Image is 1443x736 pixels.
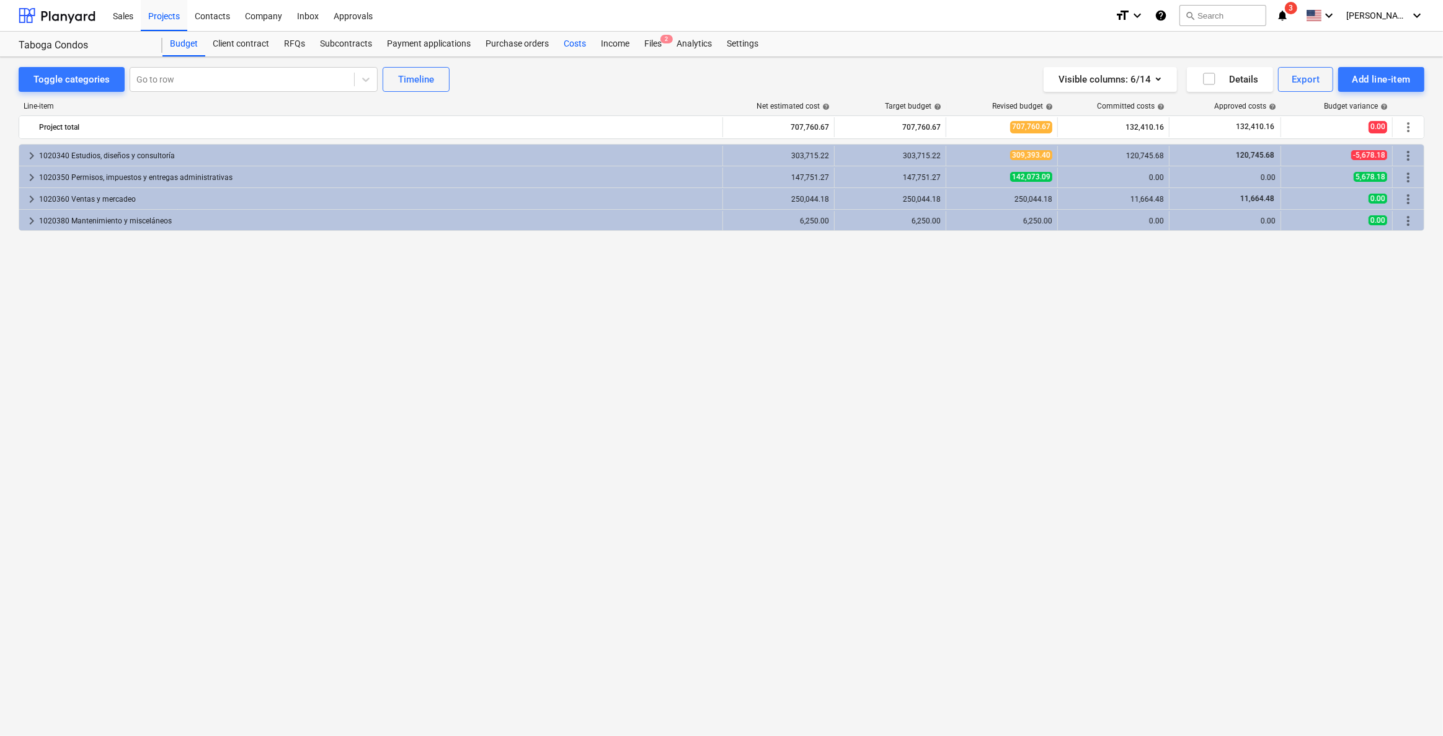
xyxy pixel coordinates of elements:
div: Visible columns : 6/14 [1059,71,1162,88]
div: Committed costs [1097,102,1165,110]
div: Taboga Condos [19,39,148,52]
div: 147,751.27 [840,173,941,182]
div: Widget de chat [1381,676,1443,736]
div: 250,044.18 [951,195,1052,204]
i: keyboard_arrow_down [1130,8,1145,23]
div: 250,044.18 [840,195,941,204]
span: -5,678.18 [1351,150,1387,160]
a: Subcontracts [313,32,380,56]
span: help [820,103,830,110]
div: Toggle categories [33,71,110,88]
span: help [1266,103,1276,110]
div: Net estimated cost [757,102,830,110]
div: 1020340 Estudios, diseños y consultoría [39,146,717,166]
a: Costs [556,32,593,56]
span: More actions [1401,192,1416,207]
div: 0.00 [1174,173,1276,182]
a: Budget [162,32,205,56]
span: 707,760.67 [1010,121,1052,133]
div: Details [1202,71,1258,88]
button: Details [1187,67,1273,92]
a: Settings [719,32,766,56]
span: 2 [660,35,673,43]
div: 250,044.18 [728,195,829,204]
div: Line-item [19,102,724,110]
span: 11,664.48 [1239,194,1276,203]
span: help [1043,103,1053,110]
span: search [1185,11,1195,20]
a: RFQs [277,32,313,56]
span: More actions [1401,120,1416,135]
button: Search [1179,5,1266,26]
span: 0.00 [1369,215,1387,225]
span: 3 [1285,2,1297,14]
span: keyboard_arrow_right [24,192,39,207]
a: Payment applications [380,32,478,56]
span: help [1378,103,1388,110]
span: keyboard_arrow_right [24,170,39,185]
div: Budget variance [1324,102,1388,110]
button: Timeline [383,67,450,92]
div: Approved costs [1214,102,1276,110]
span: 120,745.68 [1235,151,1276,159]
div: 0.00 [1174,217,1276,225]
div: 132,410.16 [1063,117,1164,137]
div: 120,745.68 [1063,151,1164,160]
div: 6,250.00 [951,217,1052,225]
span: help [1155,103,1165,110]
div: 6,250.00 [840,217,941,225]
div: Revised budget [992,102,1053,110]
div: Export [1292,71,1320,88]
span: 309,393.40 [1010,150,1052,160]
div: 707,760.67 [728,117,829,137]
div: 303,715.22 [840,151,941,160]
span: keyboard_arrow_right [24,148,39,163]
i: format_size [1115,8,1130,23]
div: 1020360 Ventas y mercadeo [39,189,717,209]
div: 6,250.00 [728,217,829,225]
div: 1020350 Permisos, impuestos y entregas administrativas [39,168,717,187]
div: Target budget [885,102,941,110]
span: 5,678.18 [1354,172,1387,182]
span: 142,073.09 [1010,172,1052,182]
div: Timeline [398,71,434,88]
iframe: Chat Widget [1381,676,1443,736]
span: [PERSON_NAME] [1346,11,1408,20]
span: help [931,103,941,110]
span: 0.00 [1369,194,1387,204]
div: Project total [39,117,717,137]
a: Files2 [637,32,669,56]
button: Export [1278,67,1334,92]
div: Add line-item [1352,71,1411,88]
a: Client contract [205,32,277,56]
a: Purchase orders [478,32,556,56]
i: Knowledge base [1155,8,1167,23]
div: 303,715.22 [728,151,829,160]
a: Income [593,32,637,56]
div: 1020380 Mantenimiento y misceláneos [39,211,717,231]
span: More actions [1401,170,1416,185]
span: keyboard_arrow_right [24,213,39,228]
span: More actions [1401,148,1416,163]
div: 0.00 [1063,217,1164,225]
span: 0.00 [1369,121,1387,133]
div: 707,760.67 [840,117,941,137]
div: 11,664.48 [1063,195,1164,204]
button: Add line-item [1338,67,1424,92]
span: More actions [1401,213,1416,228]
button: Visible columns:6/14 [1044,67,1177,92]
i: keyboard_arrow_down [1410,8,1424,23]
div: 147,751.27 [728,173,829,182]
div: 0.00 [1063,173,1164,182]
span: 132,410.16 [1235,122,1276,132]
a: Analytics [669,32,719,56]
